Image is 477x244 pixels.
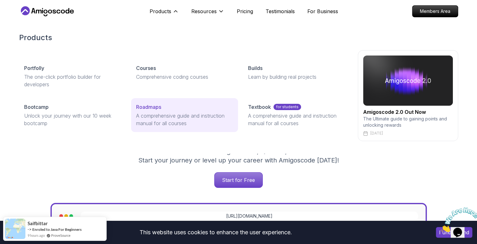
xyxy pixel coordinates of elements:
[5,225,427,239] div: This website uses cookies to enhance the user experience.
[32,227,82,232] a: Enroled to Java For Beginners
[131,59,238,86] a: CoursesComprehensive coding courses
[214,172,263,188] a: Start for Free
[19,33,458,43] h2: Products
[358,50,458,141] a: amigoscode 2.0Amigoscode 2.0 Out NowThe Ultimate guide to gaining points and unlocking rewards[DATE]
[215,172,262,188] p: Start for Free
[237,8,253,15] a: Pricing
[136,64,156,72] p: Courses
[24,103,49,111] p: Bootcamp
[133,147,344,165] p: Get unlimited access to coding , , and . Start your journey or level up your career with Amigosco...
[248,112,345,127] p: A comprehensive guide and instruction manual for all courses
[24,112,121,127] p: Unlock your journey with our 10 week bootcamp
[19,59,126,93] a: PortfollyThe one-click portfolio builder for developers
[363,108,453,116] h2: Amigoscode 2.0 Out Now
[363,116,453,128] p: The Ultimate guide to gaining points and unlocking rewards
[28,227,32,232] span: ->
[136,73,233,81] p: Comprehensive coding courses
[248,73,345,81] p: Learn by building real projects
[24,73,121,88] p: The one-click portfolio builder for developers
[243,98,350,132] a: Textbookfor studentsA comprehensive guide and instruction manual for all courses
[412,6,458,17] p: Members Area
[226,213,273,219] a: [URL][DOMAIN_NAME]
[191,8,217,15] p: Resources
[266,8,295,15] a: Testimonials
[136,112,233,127] p: A comprehensive guide and instruction manual for all courses
[363,56,453,106] img: amigoscode 2.0
[131,98,238,132] a: RoadmapsA comprehensive guide and instruction manual for all courses
[5,219,25,239] img: provesource social proof notification image
[436,227,472,238] button: Accept cookies
[136,103,161,111] p: Roadmaps
[3,3,41,27] img: Chat attention grabber
[248,64,262,72] p: Builds
[28,233,45,238] span: 9 hours ago
[243,59,350,86] a: BuildsLearn by building real projects
[307,8,338,15] a: For Business
[438,205,477,235] iframe: chat widget
[412,5,458,17] a: Members Area
[19,98,126,132] a: BootcampUnlock your journey with our 10 week bootcamp
[370,131,383,136] p: [DATE]
[28,221,48,226] span: saifbittar
[150,8,171,15] p: Products
[51,233,71,238] a: ProveSource
[248,103,271,111] p: Textbook
[273,104,301,110] p: for students
[24,64,44,72] p: Portfolly
[150,8,179,20] button: Products
[191,8,224,20] button: Resources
